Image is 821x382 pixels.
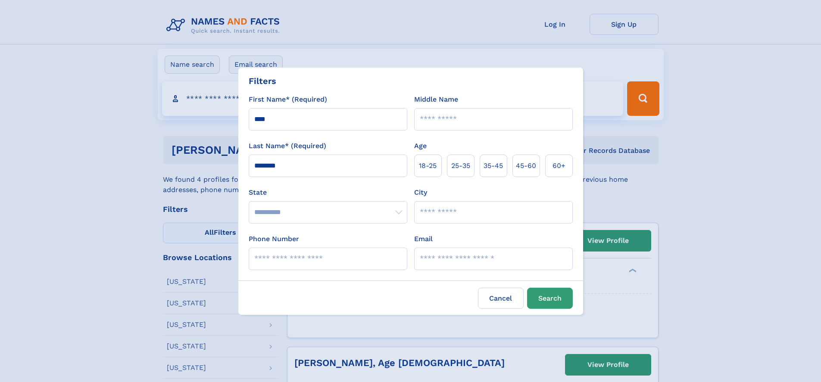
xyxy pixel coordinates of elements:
label: First Name* (Required) [249,94,327,105]
label: Cancel [478,288,524,309]
button: Search [527,288,573,309]
label: City [414,187,427,198]
div: Filters [249,75,276,87]
label: Email [414,234,433,244]
label: Phone Number [249,234,299,244]
span: 60+ [553,161,565,171]
span: 35‑45 [484,161,503,171]
label: State [249,187,407,198]
span: 45‑60 [516,161,536,171]
span: 18‑25 [419,161,437,171]
label: Age [414,141,427,151]
label: Last Name* (Required) [249,141,326,151]
label: Middle Name [414,94,458,105]
span: 25‑35 [451,161,470,171]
